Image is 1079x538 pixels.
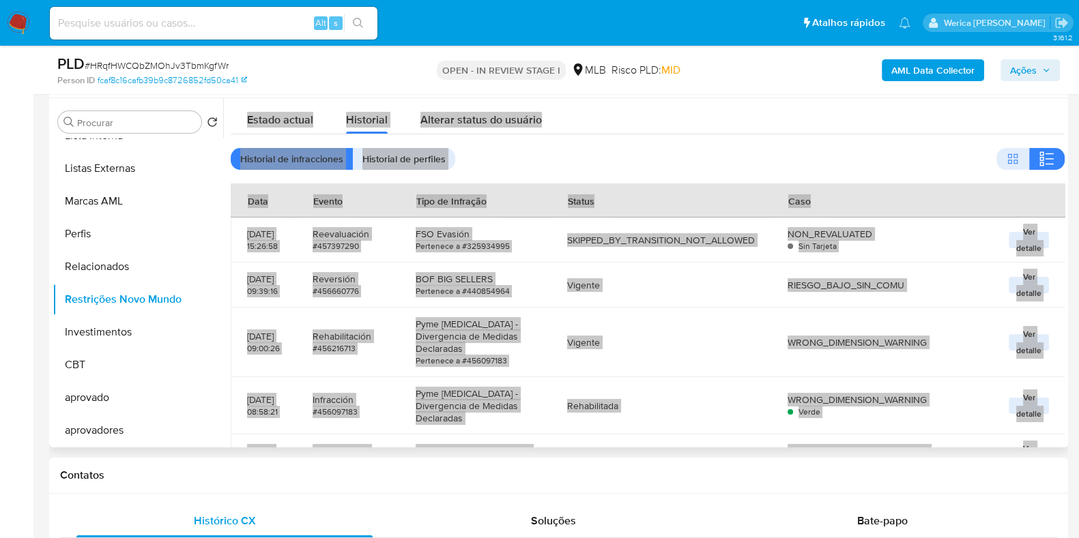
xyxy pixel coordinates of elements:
[53,316,223,348] button: Investimentos
[812,16,885,30] span: Atalhos rápidos
[334,16,338,29] span: s
[53,218,223,250] button: Perfis
[315,16,326,29] span: Alt
[53,152,223,185] button: Listas Externas
[194,513,256,528] span: Histórico CX
[53,381,223,414] button: aprovado
[50,14,377,32] input: Pesquise usuários ou casos...
[63,117,74,128] button: Procurar
[53,250,223,283] button: Relacionados
[53,185,223,218] button: Marcas AML
[207,117,218,132] button: Retornar ao pedido padrão
[53,414,223,447] button: aprovadores
[60,468,1057,482] h1: Contatos
[344,14,372,33] button: search-icon
[891,59,975,81] b: AML Data Collector
[57,74,95,87] b: Person ID
[531,513,576,528] span: Soluções
[77,117,196,129] input: Procurar
[1010,59,1037,81] span: Ações
[437,61,566,80] p: OPEN - IN REVIEW STAGE I
[661,62,680,78] span: MID
[98,74,247,87] a: fcaf8c16cafb39b9c8726852fd50ca41
[1052,32,1072,43] span: 3.161.2
[899,17,910,29] a: Notificações
[571,63,606,78] div: MLB
[53,348,223,381] button: CBT
[85,59,229,72] span: # HRqfHWCQbZMOhJv3TbmKgfWr
[1001,59,1060,81] button: Ações
[882,59,984,81] button: AML Data Collector
[857,513,908,528] span: Bate-papo
[943,16,1050,29] p: werica.jgaldencio@mercadolivre.com
[57,53,85,74] b: PLD
[1054,16,1069,30] a: Sair
[612,63,680,78] span: Risco PLD:
[53,283,223,316] button: Restrições Novo Mundo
